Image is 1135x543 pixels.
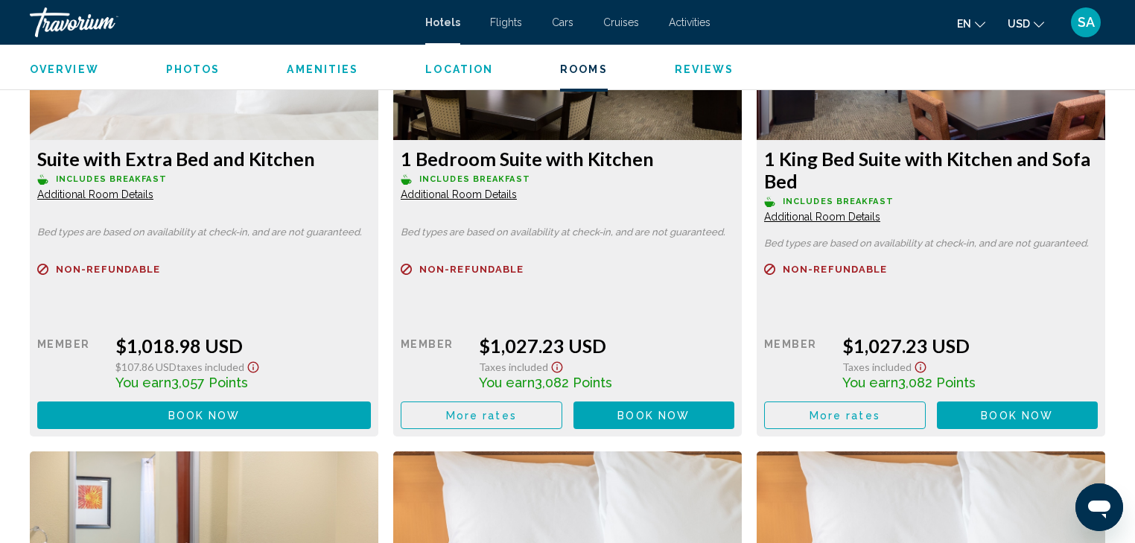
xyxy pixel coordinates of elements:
[675,63,734,76] button: Reviews
[56,264,160,274] span: Non-refundable
[115,361,177,373] span: $107.86 USD
[287,63,358,75] span: Amenities
[842,361,912,373] span: Taxes included
[1008,13,1044,34] button: Change currency
[957,18,971,30] span: en
[401,401,562,429] button: More rates
[560,63,608,76] button: Rooms
[617,410,690,422] span: Book now
[37,227,371,238] p: Bed types are based on availability at check-in, and are not guaranteed.
[166,63,220,75] span: Photos
[37,188,153,200] span: Additional Room Details
[419,264,524,274] span: Non-refundable
[177,361,244,373] span: Taxes included
[419,174,530,184] span: Includes Breakfast
[842,375,898,390] span: You earn
[535,375,612,390] span: 3,082 Points
[401,334,468,390] div: Member
[552,16,573,28] a: Cars
[981,410,1053,422] span: Book now
[446,410,517,422] span: More rates
[37,334,104,390] div: Member
[479,334,734,357] div: $1,027.23 USD
[171,375,248,390] span: 3,057 Points
[1008,18,1030,30] span: USD
[401,188,517,200] span: Additional Room Details
[37,147,371,170] h3: Suite with Extra Bed and Kitchen
[30,63,99,76] button: Overview
[401,227,734,238] p: Bed types are based on availability at check-in, and are not guaranteed.
[957,13,985,34] button: Change language
[115,375,171,390] span: You earn
[573,401,735,429] button: Book now
[1078,15,1095,30] span: SA
[675,63,734,75] span: Reviews
[783,264,887,274] span: Non-refundable
[810,410,880,422] span: More rates
[764,147,1098,192] h3: 1 King Bed Suite with Kitchen and Sofa Bed
[764,334,831,390] div: Member
[783,197,894,206] span: Includes Breakfast
[764,211,880,223] span: Additional Room Details
[669,16,710,28] a: Activities
[912,357,929,374] button: Show Taxes and Fees disclaimer
[425,63,493,76] button: Location
[37,401,371,429] button: Book now
[603,16,639,28] a: Cruises
[479,375,535,390] span: You earn
[1075,483,1123,531] iframe: Button to launch messaging window
[115,334,371,357] div: $1,018.98 USD
[490,16,522,28] a: Flights
[842,334,1098,357] div: $1,027.23 USD
[30,7,410,37] a: Travorium
[479,361,548,373] span: Taxes included
[30,63,99,75] span: Overview
[287,63,358,76] button: Amenities
[764,238,1098,249] p: Bed types are based on availability at check-in, and are not guaranteed.
[560,63,608,75] span: Rooms
[425,16,460,28] a: Hotels
[937,401,1099,429] button: Book now
[166,63,220,76] button: Photos
[168,410,241,422] span: Book now
[56,174,167,184] span: Includes Breakfast
[244,357,262,374] button: Show Taxes and Fees disclaimer
[1066,7,1105,38] button: User Menu
[401,147,734,170] h3: 1 Bedroom Suite with Kitchen
[898,375,976,390] span: 3,082 Points
[764,401,926,429] button: More rates
[425,63,493,75] span: Location
[548,357,566,374] button: Show Taxes and Fees disclaimer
